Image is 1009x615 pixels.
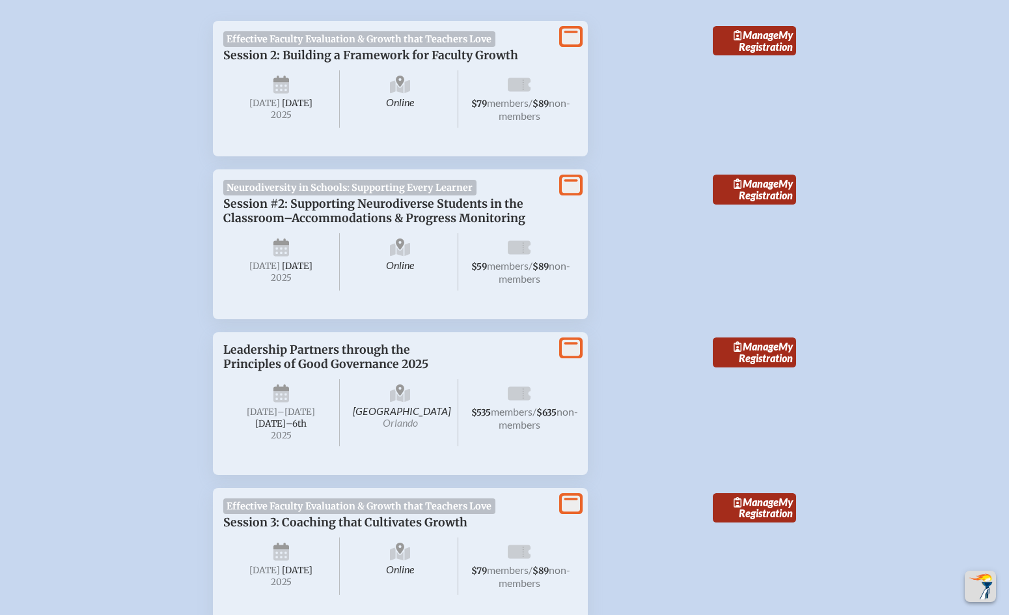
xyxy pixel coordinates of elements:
[255,418,307,429] span: [DATE]–⁠6th
[342,233,459,291] span: Online
[471,565,487,577] span: $79
[223,197,525,225] span: Session #2: Supporting Neurodiverse Students in the Classroom–Accommodations & Progress Monitoring
[249,565,280,576] span: [DATE]
[282,98,312,109] span: [DATE]
[234,577,329,587] span: 2025
[734,177,779,190] span: Manage
[487,259,529,272] span: members
[223,31,495,47] span: Effective Faculty Evaluation & Growth that Teachers Love
[223,48,518,63] span: Session 2: Building a Framework for Faculty Growth
[383,416,418,429] span: Orlando
[471,98,487,109] span: $79
[223,343,428,371] span: Leadership Partners through the Principles of Good Governance 2025
[713,26,796,56] a: ManageMy Registration
[342,537,459,595] span: Online
[342,379,459,446] span: [GEOGRAPHIC_DATA]
[499,259,571,285] span: non-members
[734,340,779,352] span: Manage
[499,564,571,589] span: non-members
[713,493,796,523] a: ManageMy Registration
[734,496,779,508] span: Manage
[713,337,796,367] a: ManageMy Registration
[282,565,312,576] span: [DATE]
[967,573,993,599] img: To the top
[471,261,487,272] span: $59
[234,431,329,440] span: 2025
[529,96,532,109] span: /
[536,407,557,418] span: $635
[529,259,532,272] span: /
[713,175,796,205] a: ManageMy Registration
[282,261,312,272] span: [DATE]
[532,98,549,109] span: $89
[223,515,467,530] span: Session 3: Coaching that Cultivates Growth
[247,407,277,418] span: [DATE]
[532,565,549,577] span: $89
[532,405,536,418] span: /
[487,96,529,109] span: members
[277,407,315,418] span: –[DATE]
[499,405,579,431] span: non-members
[234,273,329,283] span: 2025
[491,405,532,418] span: members
[532,261,549,272] span: $89
[487,564,529,576] span: members
[249,261,280,272] span: [DATE]
[342,70,459,128] span: Online
[529,564,532,576] span: /
[471,407,491,418] span: $535
[499,96,571,122] span: non-members
[234,110,329,120] span: 2025
[249,98,280,109] span: [DATE]
[965,571,996,602] button: Scroll Top
[734,29,779,41] span: Manage
[223,498,495,514] span: Effective Faculty Evaluation & Growth that Teachers Love
[223,180,477,195] span: Neurodiversity in Schools: Supporting Every Learner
